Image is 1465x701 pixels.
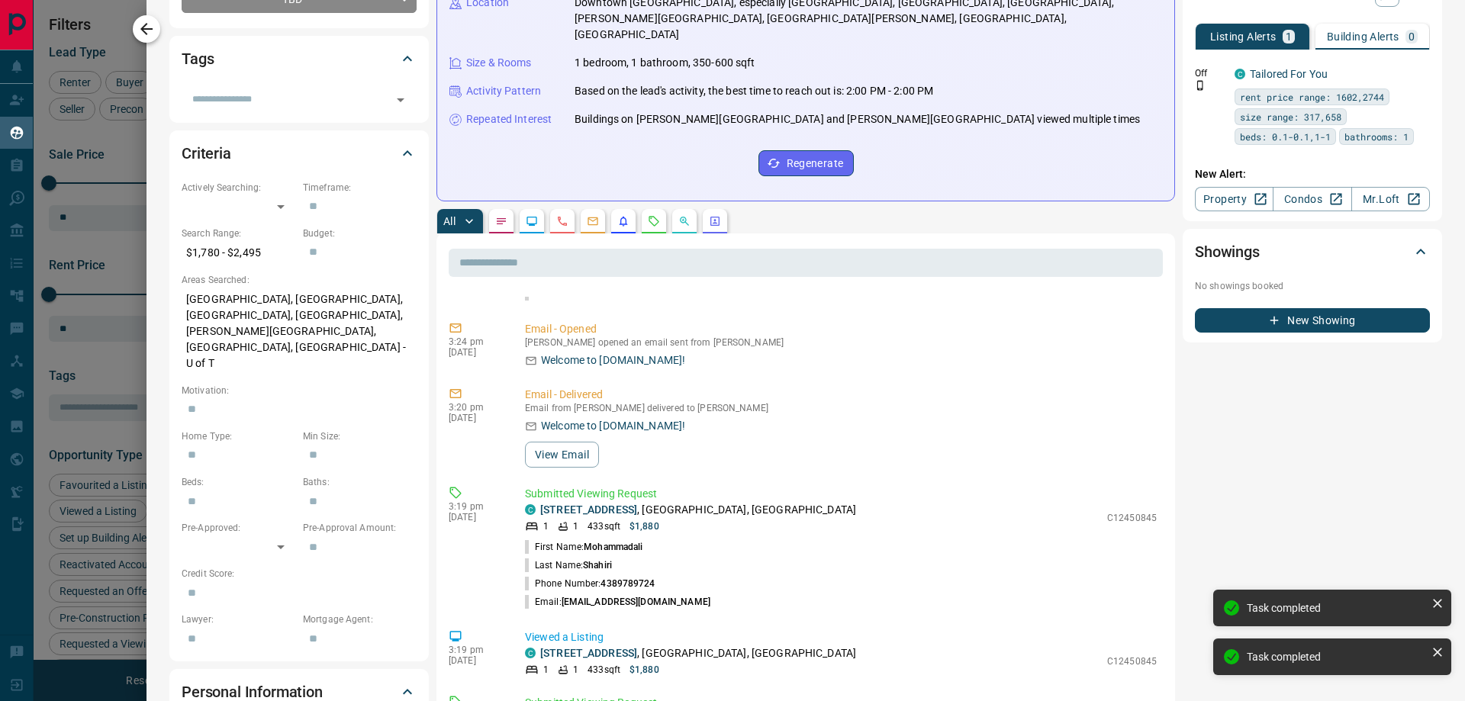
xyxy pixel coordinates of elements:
[1409,31,1415,42] p: 0
[573,663,578,677] p: 1
[303,227,417,240] p: Budget:
[182,613,295,626] p: Lawyer:
[182,40,417,77] div: Tags
[449,402,502,413] p: 3:20 pm
[443,216,456,227] p: All
[540,502,856,518] p: , [GEOGRAPHIC_DATA], [GEOGRAPHIC_DATA]
[540,645,856,661] p: , [GEOGRAPHIC_DATA], [GEOGRAPHIC_DATA]
[648,215,660,227] svg: Requests
[303,521,417,535] p: Pre-Approval Amount:
[390,89,411,111] button: Open
[617,215,629,227] svg: Listing Alerts
[182,227,295,240] p: Search Range:
[1195,308,1430,333] button: New Showing
[575,55,755,71] p: 1 bedroom, 1 bathroom, 350-600 sqft
[182,273,417,287] p: Areas Searched:
[758,150,854,176] button: Regenerate
[449,645,502,655] p: 3:19 pm
[525,337,1157,348] p: [PERSON_NAME] opened an email sent from [PERSON_NAME]
[466,55,532,71] p: Size & Rooms
[449,336,502,347] p: 3:24 pm
[543,519,549,533] p: 1
[182,181,295,195] p: Actively Searching:
[1286,31,1292,42] p: 1
[525,595,710,609] p: Email:
[1195,279,1430,293] p: No showings booked
[1250,68,1328,80] a: Tailored For You
[182,141,231,166] h2: Criteria
[1240,109,1341,124] span: size range: 317,658
[573,519,578,533] p: 1
[525,387,1157,403] p: Email - Delivered
[1195,240,1260,264] h2: Showings
[1195,80,1206,91] svg: Push Notification Only
[1240,129,1331,144] span: beds: 0.1-0.1,1-1
[303,181,417,195] p: Timeframe:
[1351,187,1430,211] a: Mr.Loft
[1107,654,1157,668] p: C12450845
[1344,129,1409,144] span: bathrooms: 1
[562,596,710,607] span: [EMAIL_ADDRESS][DOMAIN_NAME]
[525,540,643,554] p: First Name:
[449,655,502,666] p: [DATE]
[182,135,417,172] div: Criteria
[1195,166,1430,182] p: New Alert:
[543,663,549,677] p: 1
[540,503,637,516] a: [STREET_ADDRESS]
[584,542,642,552] span: Mohammadali
[526,215,538,227] svg: Lead Browsing Activity
[1273,187,1351,211] a: Condos
[303,613,417,626] p: Mortgage Agent:
[182,287,417,376] p: [GEOGRAPHIC_DATA], [GEOGRAPHIC_DATA], [GEOGRAPHIC_DATA], [GEOGRAPHIC_DATA], [PERSON_NAME][GEOGRAP...
[525,558,612,572] p: Last Name:
[1240,89,1384,105] span: rent price range: 1602,2744
[525,577,655,590] p: Phone Number:
[525,321,1157,337] p: Email - Opened
[525,442,599,468] button: View Email
[525,648,536,658] div: condos.ca
[1327,31,1399,42] p: Building Alerts
[540,647,637,659] a: [STREET_ADDRESS]
[182,384,417,397] p: Motivation:
[1247,651,1425,663] div: Task completed
[629,663,659,677] p: $1,880
[303,475,417,489] p: Baths:
[600,578,655,589] span: 4389789724
[583,560,612,571] span: Shahiri
[1235,69,1245,79] div: condos.ca
[182,47,214,71] h2: Tags
[556,215,568,227] svg: Calls
[1107,511,1157,525] p: C12450845
[525,629,1157,645] p: Viewed a Listing
[575,111,1140,127] p: Buildings on [PERSON_NAME][GEOGRAPHIC_DATA] and [PERSON_NAME][GEOGRAPHIC_DATA] viewed multiple times
[587,215,599,227] svg: Emails
[182,240,295,265] p: $1,780 - $2,495
[525,403,1157,413] p: Email from [PERSON_NAME] delivered to [PERSON_NAME]
[525,486,1157,502] p: Submitted Viewing Request
[1195,66,1225,80] p: Off
[1195,233,1430,270] div: Showings
[1195,187,1273,211] a: Property
[449,413,502,423] p: [DATE]
[678,215,691,227] svg: Opportunities
[588,519,620,533] p: 433 sqft
[588,663,620,677] p: 433 sqft
[449,347,502,358] p: [DATE]
[303,429,417,443] p: Min Size:
[182,521,295,535] p: Pre-Approved:
[541,418,685,434] p: Welcome to [DOMAIN_NAME]!
[1210,31,1277,42] p: Listing Alerts
[449,512,502,523] p: [DATE]
[466,83,541,99] p: Activity Pattern
[466,111,552,127] p: Repeated Interest
[495,215,507,227] svg: Notes
[709,215,721,227] svg: Agent Actions
[575,83,933,99] p: Based on the lead's activity, the best time to reach out is: 2:00 PM - 2:00 PM
[541,352,685,368] p: Welcome to [DOMAIN_NAME]!
[182,567,417,580] p: Credit Score:
[1247,602,1425,614] div: Task completed
[182,429,295,443] p: Home Type:
[182,475,295,489] p: Beds:
[449,501,502,512] p: 3:19 pm
[629,519,659,533] p: $1,880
